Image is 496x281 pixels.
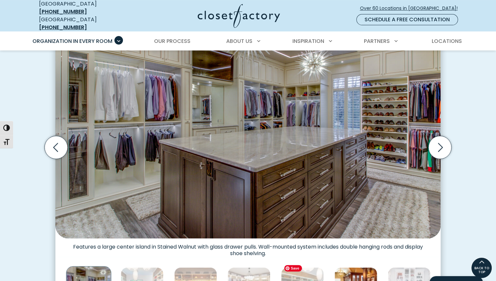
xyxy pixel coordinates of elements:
[39,16,134,31] div: [GEOGRAPHIC_DATA]
[154,37,190,45] span: Our Process
[471,266,492,274] span: BACK TO TOP
[356,14,458,25] a: Schedule a Free Consultation
[32,37,112,45] span: Organization in Every Room
[39,24,87,31] a: [PHONE_NUMBER]
[431,37,462,45] span: Locations
[426,133,454,161] button: Next slide
[39,8,87,15] a: [PHONE_NUMBER]
[198,4,280,28] img: Closet Factory Logo
[292,37,324,45] span: Inspiration
[360,5,463,12] span: Over 60 Locations in [GEOGRAPHIC_DATA]!
[28,32,468,50] nav: Primary Menu
[55,38,441,238] img: Spacious closet with cream-toned cabinets, a large island with deep drawer storage, built-in glas...
[284,265,302,272] span: Save
[471,257,492,278] a: BACK TO TOP
[226,37,252,45] span: About Us
[55,238,441,257] figcaption: Features a large center island in Stained Walnut with glass drawer pulls. Wall-mounted system inc...
[364,37,390,45] span: Partners
[42,133,70,161] button: Previous slide
[360,3,463,14] a: Over 60 Locations in [GEOGRAPHIC_DATA]!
